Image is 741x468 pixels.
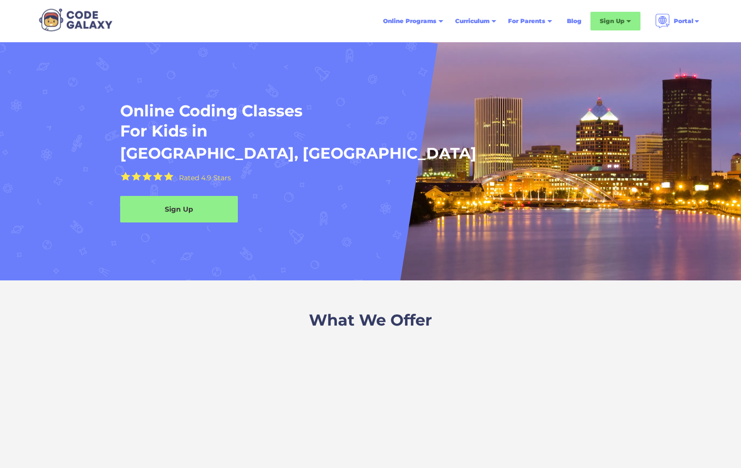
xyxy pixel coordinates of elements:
[120,101,544,141] h1: Online Coding Classes For Kids in
[508,16,545,26] div: For Parents
[561,12,588,30] a: Blog
[142,172,152,181] img: Yellow Star - the Code Galaxy
[120,196,238,222] a: Sign Up
[131,172,141,181] img: Yellow Star - the Code Galaxy
[179,174,231,181] div: Rated 4.9 Stars
[600,16,624,26] div: Sign Up
[383,16,436,26] div: Online Programs
[120,204,238,214] div: Sign Up
[674,16,693,26] div: Portal
[164,172,174,181] img: Yellow Star - the Code Galaxy
[153,172,163,181] img: Yellow Star - the Code Galaxy
[121,172,130,181] img: Yellow Star - the Code Galaxy
[455,16,489,26] div: Curriculum
[120,143,477,164] h1: [GEOGRAPHIC_DATA], [GEOGRAPHIC_DATA]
